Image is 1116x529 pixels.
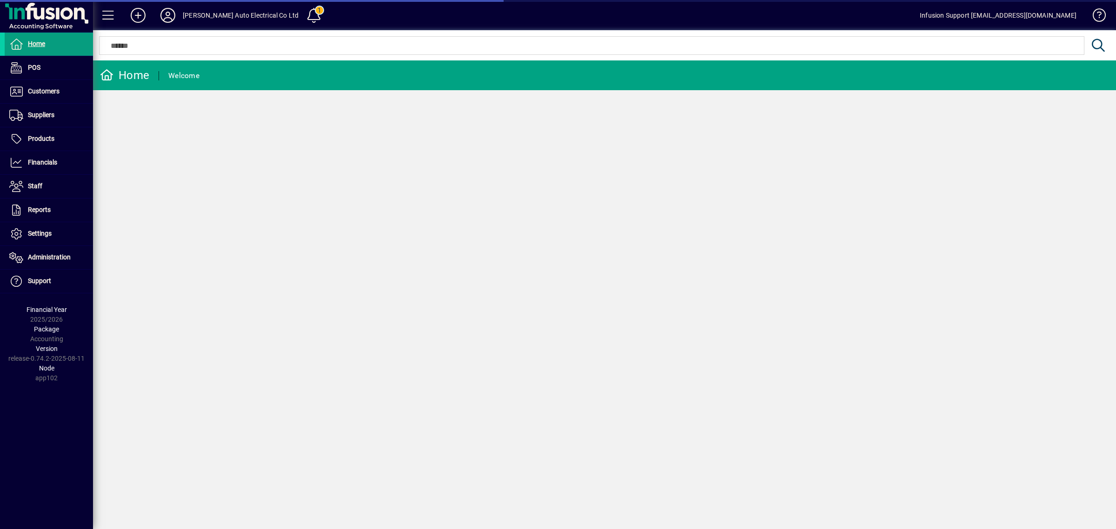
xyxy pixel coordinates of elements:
span: Staff [28,182,42,190]
div: Infusion Support [EMAIL_ADDRESS][DOMAIN_NAME] [920,8,1076,23]
a: Knowledge Base [1086,2,1104,32]
a: Products [5,127,93,151]
span: Products [28,135,54,142]
a: Support [5,270,93,293]
a: Customers [5,80,93,103]
a: Reports [5,198,93,222]
a: Suppliers [5,104,93,127]
span: Administration [28,253,71,261]
span: Support [28,277,51,284]
span: Financial Year [27,306,67,313]
span: Customers [28,87,60,95]
span: Version [36,345,58,352]
button: Profile [153,7,183,24]
a: Financials [5,151,93,174]
span: Node [39,364,54,372]
span: Reports [28,206,51,213]
a: Staff [5,175,93,198]
span: Settings [28,230,52,237]
a: Administration [5,246,93,269]
span: Home [28,40,45,47]
span: POS [28,64,40,71]
span: Package [34,325,59,333]
a: Settings [5,222,93,245]
div: Welcome [168,68,199,83]
span: Suppliers [28,111,54,119]
div: Home [100,68,149,83]
button: Add [123,7,153,24]
span: Financials [28,159,57,166]
div: [PERSON_NAME] Auto Electrical Co Ltd [183,8,299,23]
a: POS [5,56,93,79]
